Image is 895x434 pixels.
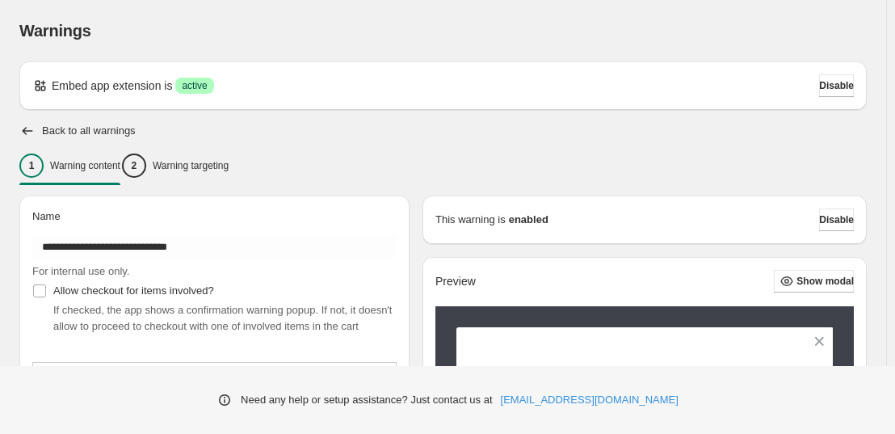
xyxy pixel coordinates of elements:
[819,213,854,226] span: Disable
[122,149,229,183] button: 2Warning targeting
[19,154,44,178] div: 1
[19,149,120,183] button: 1Warning content
[796,275,854,288] span: Show modal
[819,74,854,97] button: Disable
[819,209,854,231] button: Disable
[435,212,506,228] p: This warning is
[819,79,854,92] span: Disable
[19,22,91,40] span: Warnings
[32,265,129,277] span: For internal use only.
[32,210,61,222] span: Name
[50,159,120,172] p: Warning content
[435,275,476,289] h2: Preview
[42,124,136,137] h2: Back to all warnings
[774,270,854,293] button: Show modal
[52,78,172,94] p: Embed app extension is
[53,284,214,297] span: Allow checkout for items involved?
[501,392,679,408] a: [EMAIL_ADDRESS][DOMAIN_NAME]
[53,304,392,332] span: If checked, the app shows a confirmation warning popup. If not, it doesn't allow to proceed to ch...
[182,79,207,92] span: active
[153,159,229,172] p: Warning targeting
[509,212,548,228] strong: enabled
[122,154,146,178] div: 2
